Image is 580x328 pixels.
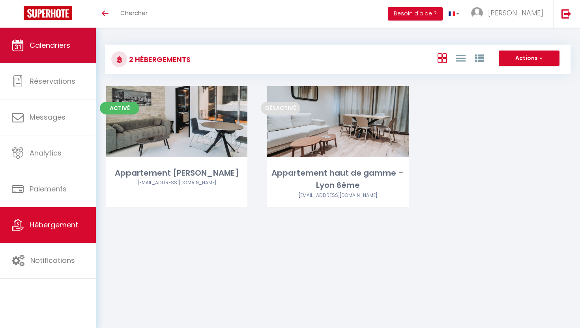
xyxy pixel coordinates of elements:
[471,7,483,19] img: ...
[120,9,148,17] span: Chercher
[30,76,75,86] span: Réservations
[106,167,247,179] div: Appartement [PERSON_NAME]
[456,51,466,64] a: Vue en Liste
[30,112,65,122] span: Messages
[106,179,247,187] div: Airbnb
[30,148,62,158] span: Analytics
[30,40,70,50] span: Calendriers
[267,167,408,192] div: Appartement haut de gamme – Lyon 6ème
[388,7,443,21] button: Besoin d'aide ?
[127,51,191,68] h3: 2 Hébergements
[30,184,67,194] span: Paiements
[100,102,139,114] span: Activé
[30,255,75,265] span: Notifications
[267,192,408,199] div: Airbnb
[561,9,571,19] img: logout
[475,51,484,64] a: Vue par Groupe
[261,102,300,114] span: Désactivé
[30,220,78,230] span: Hébergement
[438,51,447,64] a: Vue en Box
[488,8,543,18] span: [PERSON_NAME]
[499,51,559,66] button: Actions
[6,3,30,27] button: Ouvrir le widget de chat LiveChat
[24,6,72,20] img: Super Booking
